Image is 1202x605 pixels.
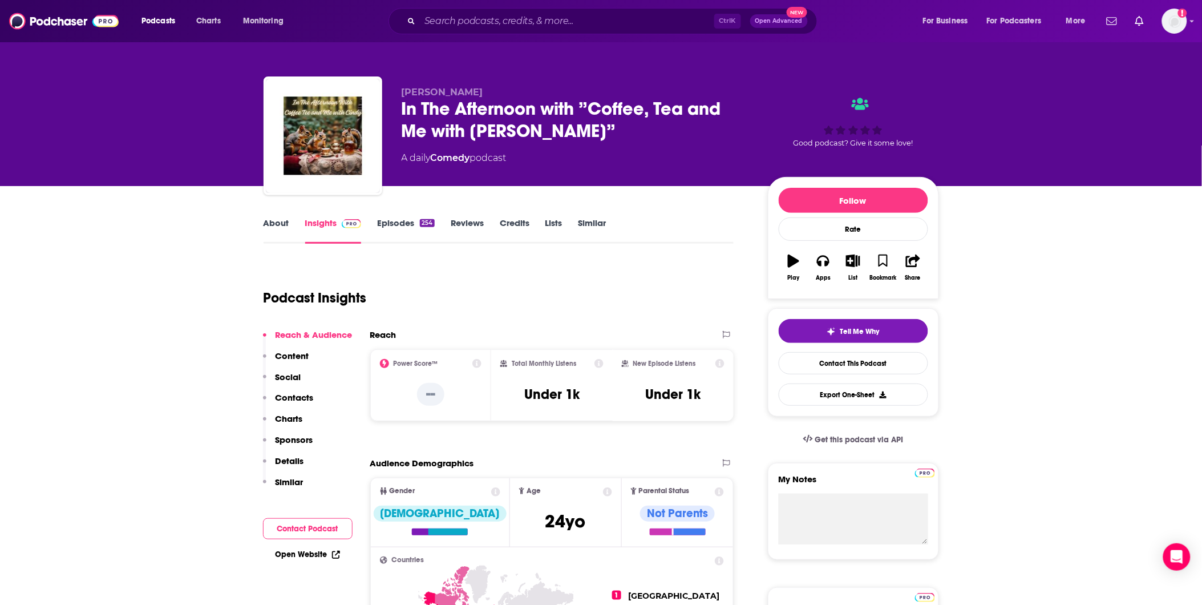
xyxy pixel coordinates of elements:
span: Open Advanced [755,18,803,24]
img: tell me why sparkle [827,327,836,336]
span: [PERSON_NAME] [402,87,483,98]
span: Tell Me Why [840,327,880,336]
span: Ctrl K [714,14,741,29]
button: Open AdvancedNew [750,14,808,28]
p: Social [276,372,301,382]
span: Podcasts [141,13,175,29]
p: -- [417,383,444,406]
button: Play [779,247,808,288]
h1: Podcast Insights [264,289,367,306]
span: Charts [196,13,221,29]
span: Get this podcast via API [815,435,903,445]
img: User Profile [1162,9,1187,34]
div: Bookmark [869,275,896,281]
button: Apps [808,247,838,288]
button: Sponsors [263,434,313,455]
button: Similar [263,477,303,498]
button: tell me why sparkleTell Me Why [779,319,928,343]
div: 254 [420,219,434,227]
span: New [787,7,807,18]
h2: Power Score™ [394,360,438,368]
div: Open Intercom Messenger [1163,543,1191,571]
span: Parental Status [639,487,690,495]
p: Contacts [276,392,314,403]
img: Podchaser - Follow, Share and Rate Podcasts [9,10,119,32]
div: Good podcast? Give it some love! [768,87,939,158]
a: Lists [545,217,562,244]
span: For Podcasters [987,13,1042,29]
span: Countries [392,556,424,564]
h3: Under 1k [524,386,580,403]
button: Share [898,247,928,288]
a: Credits [500,217,529,244]
span: Monitoring [243,13,284,29]
a: Similar [578,217,606,244]
p: Reach & Audience [276,329,353,340]
span: 24 yo [545,510,586,533]
div: Share [905,275,921,281]
button: open menu [915,12,982,30]
a: Show notifications dropdown [1102,11,1122,31]
img: Podchaser Pro [915,469,935,478]
a: Comedy [431,152,470,163]
button: Export One-Sheet [779,384,928,406]
button: Follow [779,188,928,213]
div: Apps [816,275,831,281]
img: Podchaser Pro [342,219,362,228]
input: Search podcasts, credits, & more... [420,12,714,30]
span: Gender [390,487,415,495]
button: Social [263,372,301,393]
button: Show profile menu [1162,9,1187,34]
span: Logged in as SusanHershberg [1162,9,1187,34]
h2: New Episode Listens [633,360,696,368]
a: About [264,217,289,244]
button: Contact Podcast [263,518,353,539]
p: Details [276,455,304,466]
div: List [849,275,858,281]
h2: Total Monthly Listens [512,360,576,368]
img: Podchaser Pro [915,593,935,602]
a: Get this podcast via API [794,426,913,454]
div: Rate [779,217,928,241]
span: Age [527,487,541,495]
span: 1 [612,591,621,600]
a: Pro website [915,591,935,602]
button: open menu [1058,12,1100,30]
h2: Audience Demographics [370,458,474,469]
span: Good podcast? Give it some love! [794,139,913,147]
div: Search podcasts, credits, & more... [399,8,828,34]
a: Charts [189,12,228,30]
button: Contacts [263,392,314,413]
span: [GEOGRAPHIC_DATA] [628,591,719,601]
button: open menu [133,12,190,30]
button: open menu [980,12,1058,30]
button: Bookmark [868,247,898,288]
a: Episodes254 [377,217,434,244]
button: open menu [235,12,298,30]
p: Content [276,350,309,361]
div: A daily podcast [402,151,507,165]
div: [DEMOGRAPHIC_DATA] [374,506,507,522]
a: Open Website [276,550,340,559]
button: Reach & Audience [263,329,353,350]
p: Charts [276,413,303,424]
div: Not Parents [640,506,715,522]
button: Details [263,455,304,477]
a: Contact This Podcast [779,352,928,374]
a: Reviews [451,217,484,244]
a: Show notifications dropdown [1131,11,1148,31]
svg: Add a profile image [1178,9,1187,18]
button: Charts [263,413,303,434]
a: InsightsPodchaser Pro [305,217,362,244]
p: Sponsors [276,434,313,445]
h2: Reach [370,329,396,340]
img: In The Afternoon with ”Coffee, Tea and Me with Cindy” [266,79,380,193]
a: Pro website [915,467,935,478]
button: List [838,247,868,288]
label: My Notes [779,474,928,494]
div: Play [787,275,799,281]
h3: Under 1k [646,386,701,403]
button: Content [263,350,309,372]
